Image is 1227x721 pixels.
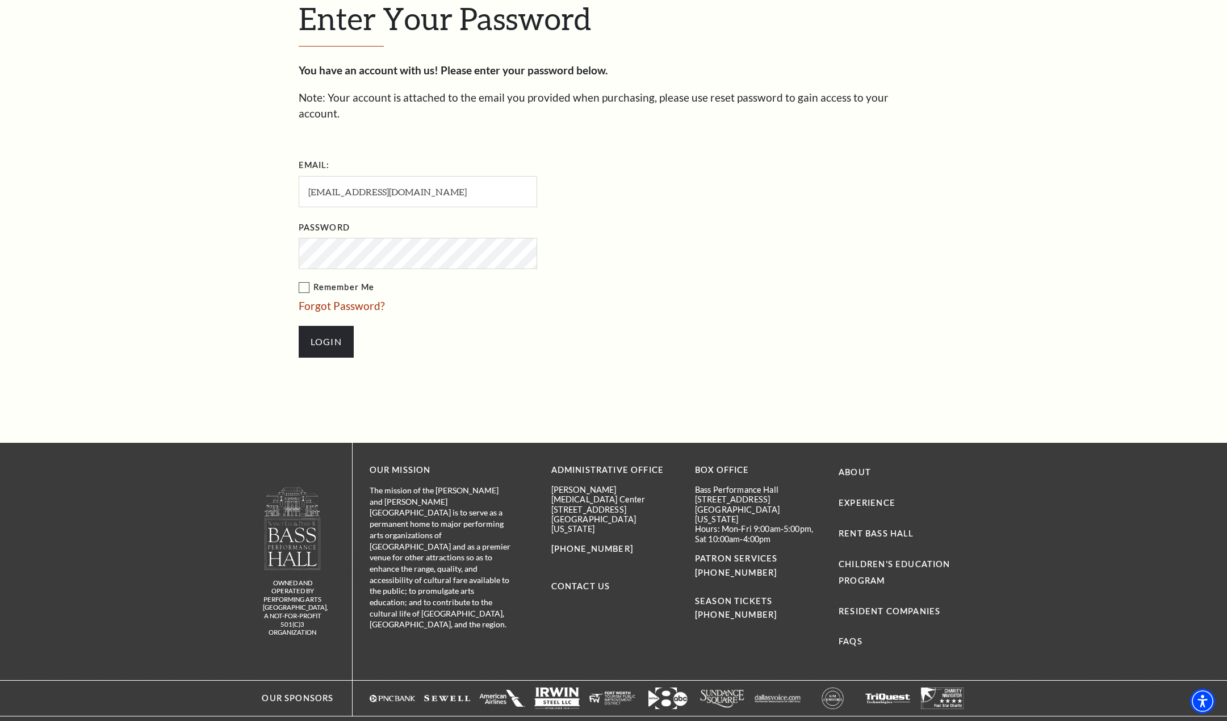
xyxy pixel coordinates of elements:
a: Experience [839,498,895,508]
img: sewell-revised_117x55.png [424,688,470,709]
img: charitynavlogo2.png [920,688,966,709]
a: Children's Education Program [839,559,950,585]
div: Accessibility Menu [1190,689,1215,714]
img: irwinsteel_websitefooter_117x55.png [534,688,580,709]
p: Note: Your account is attached to the email you provided when purchasing, please use reset passwo... [299,90,929,122]
input: Required [299,176,537,207]
p: OUR MISSION [370,463,512,477]
label: Password [299,221,350,235]
label: Remember Me [299,280,651,295]
p: [STREET_ADDRESS] [695,494,822,504]
p: Administrative Office [551,463,678,477]
p: PATRON SERVICES [PHONE_NUMBER] [695,552,822,580]
p: [GEOGRAPHIC_DATA][US_STATE] [695,505,822,525]
p: BOX OFFICE [695,463,822,477]
a: Rent Bass Hall [839,529,914,538]
img: fwtpid-websitefooter-117x55.png [589,688,635,709]
input: Submit button [299,326,354,358]
img: logo-footer.png [263,487,321,570]
img: sundance117x55.png [700,688,746,709]
img: triquest_footer_logo.png [865,688,911,709]
p: Hours: Mon-Fri 9:00am-5:00pm, Sat 10:00am-4:00pm [695,524,822,544]
img: aa_stacked2_117x55.png [479,688,525,709]
img: dallasvoice117x55.png [755,688,801,709]
img: kimcrawford-websitefooter-117x55.png [810,688,856,709]
p: [PERSON_NAME][MEDICAL_DATA] Center [551,485,678,505]
img: pncbank_websitefooter_117x55.png [370,688,416,709]
a: Resident Companies [839,606,940,616]
a: Forgot Password? [299,299,385,312]
p: [PHONE_NUMBER] [551,542,678,556]
a: Contact Us [551,581,610,591]
p: SEASON TICKETS [PHONE_NUMBER] [695,580,822,623]
p: The mission of the [PERSON_NAME] and [PERSON_NAME][GEOGRAPHIC_DATA] is to serve as a permanent ho... [370,485,512,630]
p: Our Sponsors [251,691,333,706]
strong: Please enter your password below. [441,64,608,77]
img: wfaa2.png [644,688,690,709]
a: About [839,467,871,477]
p: Bass Performance Hall [695,485,822,494]
strong: You have an account with us! [299,64,438,77]
a: FAQs [839,636,862,646]
p: [GEOGRAPHIC_DATA][US_STATE] [551,514,678,534]
p: owned and operated by Performing Arts [GEOGRAPHIC_DATA], A NOT-FOR-PROFIT 501(C)3 ORGANIZATION [263,579,323,637]
label: Email: [299,158,330,173]
p: [STREET_ADDRESS] [551,505,678,514]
